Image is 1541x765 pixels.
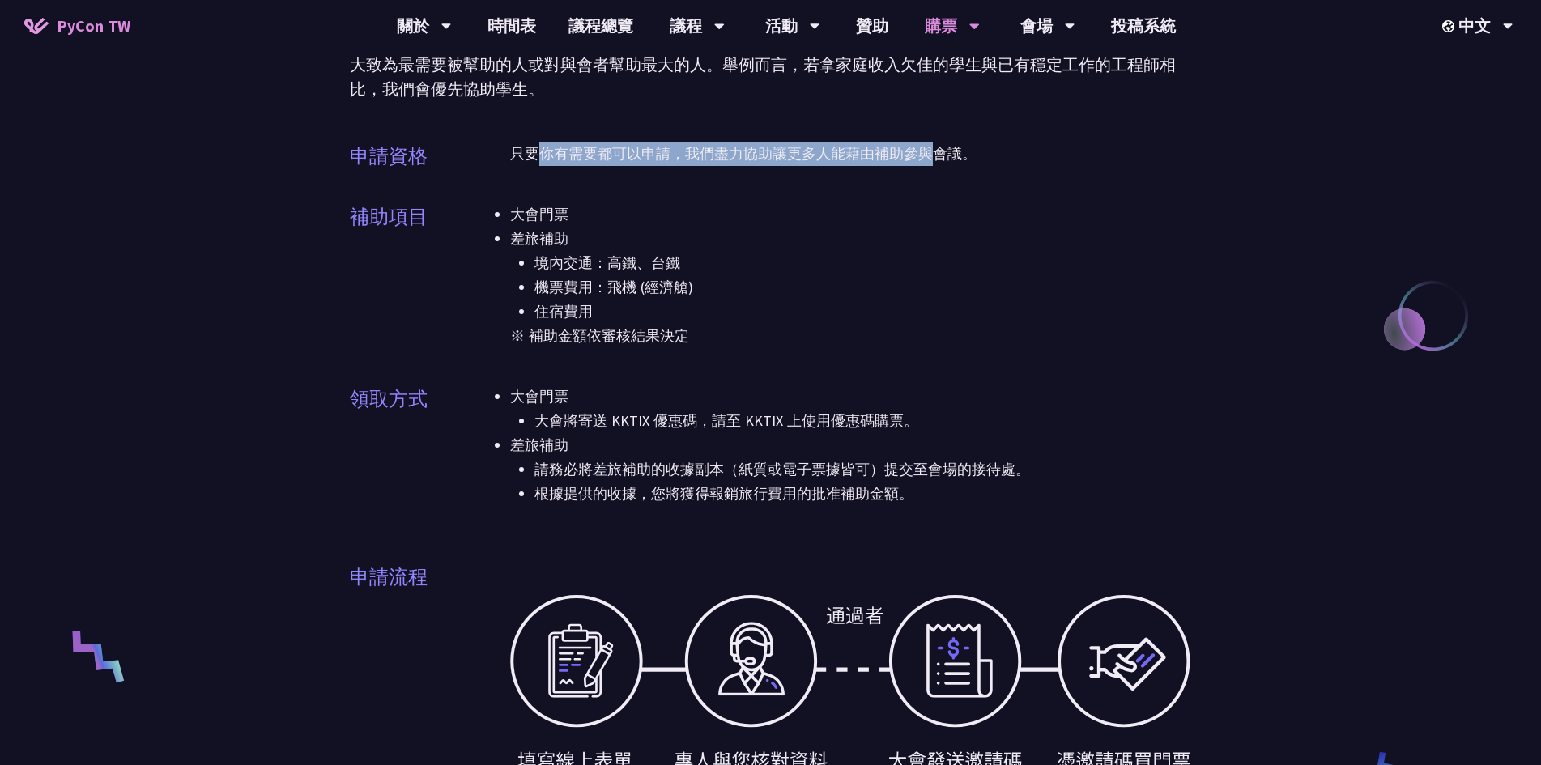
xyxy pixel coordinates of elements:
[510,202,1192,227] li: 大會門票
[510,433,1192,506] li: 差旅補助
[350,202,428,232] p: 補助項目
[57,14,130,38] span: PyCon TW
[534,275,1192,300] li: 機票費用：飛機 (經濟艙)
[534,251,1192,275] li: 境內交通：高鐵、台鐵
[510,385,1192,433] li: 大會門票
[8,6,147,46] a: PyCon TW
[350,563,428,592] p: 申請流程
[510,324,1192,348] p: ※ 補助金額依審核結果決定
[350,142,428,171] p: 申請資格
[1442,20,1458,32] img: Locale Icon
[24,18,49,34] img: Home icon of PyCon TW 2025
[534,300,1192,324] li: 住宿費用
[534,482,1192,506] li: 根據提供的收據，您將獲得報銷旅行費用的批准補助金額。
[534,457,1192,482] li: 請務必將差旅補助的收據副本（紙質或電子票據皆可）提交至會場的接待處。
[510,142,1192,166] p: 只要你有需要都可以申請，我們盡力協助讓更多人能藉由補助參與會議。
[350,385,428,414] p: 領取方式
[510,227,1192,324] li: 差旅補助
[350,4,1192,101] div: 財務補助方案採取審核制，所以請有需求的朋友主動與我們聯絡，我們收到所有申請後會根據預算及申請者狀況等因素，決定是否給予補助以及其資源多寡。由於會議經費有限，因此能補助的數量不多；這種情況下我們希...
[534,409,1192,433] li: 大會將寄送 KKTIX 優惠碼，請至 KKTIX 上使用優惠碼購票。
